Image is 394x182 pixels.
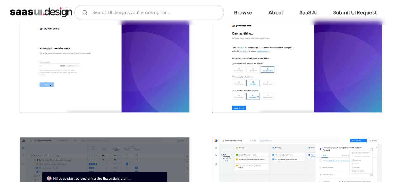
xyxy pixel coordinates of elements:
a: Submit UI Request [325,6,384,19]
a: About [261,6,291,19]
input: Search UI designs you're looking for... [74,5,224,20]
img: 60321339682e981d9dd69416_productboard%20name%20workspace.jpg [20,21,189,112]
a: SaaS Ai [292,6,324,19]
img: 60321338994d4a8b802c8945_productboard%20one%20last%20thing%20user%20on%20boarding.jpg [212,21,382,112]
a: Browse [226,6,260,19]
